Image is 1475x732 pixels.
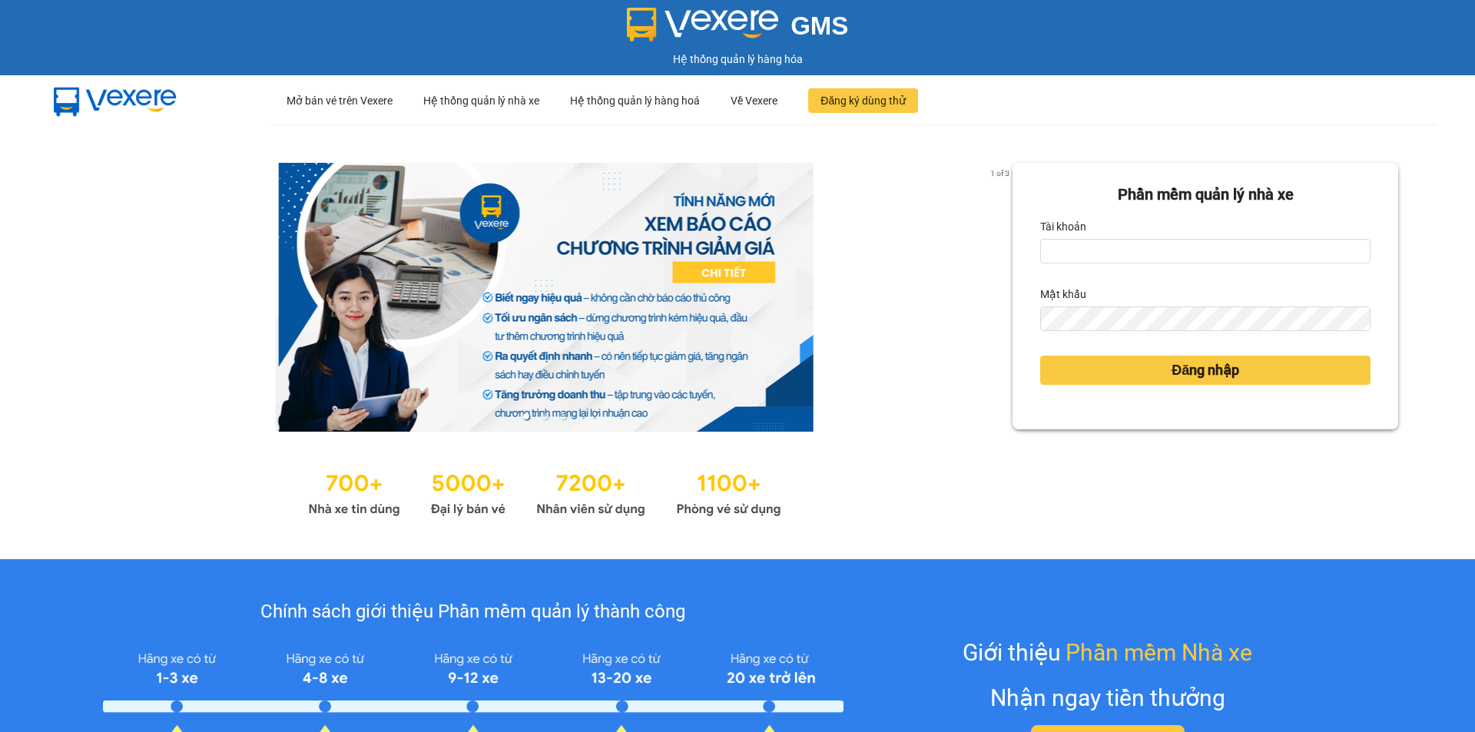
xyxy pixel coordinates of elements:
button: next slide / item [991,163,1013,432]
img: mbUUG5Q.png [38,75,192,126]
label: Tài khoản [1040,214,1086,239]
li: slide item 1 [523,413,529,419]
div: Về Vexere [731,76,777,125]
a: GMS [627,23,849,35]
li: slide item 3 [560,413,566,419]
span: Đăng ký dùng thử [820,92,906,109]
span: GMS [791,12,848,40]
button: Đăng ký dùng thử [808,88,918,113]
div: Hệ thống quản lý hàng hoá [570,76,700,125]
p: 1 of 3 [986,163,1013,183]
div: Nhận ngay tiền thưởng [990,680,1225,716]
input: Tài khoản [1040,239,1371,263]
div: Phần mềm quản lý nhà xe [1040,183,1371,207]
div: Hệ thống quản lý nhà xe [423,76,539,125]
img: Statistics.png [308,462,781,521]
img: logo 2 [627,8,779,41]
label: Mật khẩu [1040,282,1086,306]
input: Mật khẩu [1040,306,1371,331]
button: previous slide / item [77,163,98,432]
div: Hệ thống quản lý hàng hóa [4,51,1471,68]
div: Chính sách giới thiệu Phần mềm quản lý thành công [103,598,843,627]
span: Đăng nhập [1172,359,1239,381]
button: Đăng nhập [1040,356,1371,385]
div: Mở bán vé trên Vexere [287,76,393,125]
span: Phần mềm Nhà xe [1066,634,1252,671]
div: Giới thiệu [963,634,1252,671]
li: slide item 2 [542,413,548,419]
